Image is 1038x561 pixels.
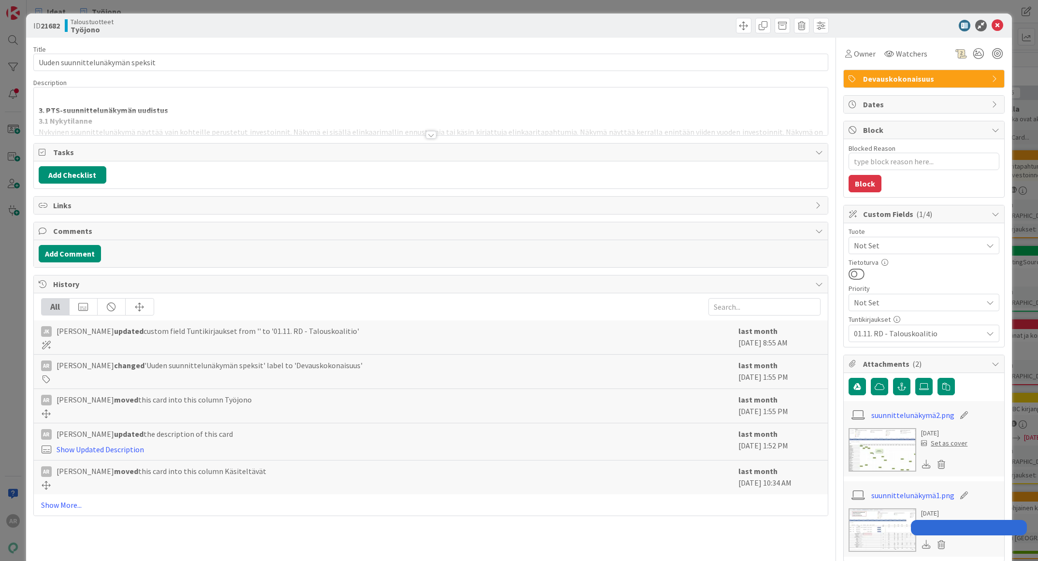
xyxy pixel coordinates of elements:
[849,175,881,192] button: Block
[71,26,114,33] b: Työjono
[41,429,52,440] div: AR
[41,466,52,477] div: AR
[41,499,821,511] a: Show More...
[912,359,922,369] span: ( 2 )
[854,48,876,59] span: Owner
[921,518,967,529] div: Set as cover
[849,259,999,266] div: Tietoturva
[871,409,954,421] a: suunnittelunäkymä2.png
[738,466,778,476] b: last month
[849,285,999,292] div: Priority
[738,465,821,489] div: [DATE] 10:34 AM
[863,99,987,110] span: Dates
[53,278,811,290] span: History
[738,395,778,404] b: last month
[41,326,52,337] div: JK
[916,209,932,219] span: ( 1/4 )
[41,21,60,30] b: 21682
[114,360,144,370] b: changed
[114,429,144,439] b: updated
[41,360,52,371] div: AR
[863,208,987,220] span: Custom Fields
[849,144,895,153] label: Blocked Reason
[41,395,52,405] div: AR
[863,358,987,370] span: Attachments
[114,395,138,404] b: moved
[738,360,821,384] div: [DATE] 1:55 PM
[114,326,144,336] b: updated
[57,360,362,371] span: [PERSON_NAME] 'Uuden suunnittelunäkymän speksit' label to 'Devauskokonaisuus'
[42,299,70,315] div: All
[738,325,821,349] div: [DATE] 8:55 AM
[114,466,138,476] b: moved
[39,245,101,262] button: Add Comment
[33,45,46,54] label: Title
[57,394,252,405] span: [PERSON_NAME] this card into this column Työjono
[57,325,359,337] span: [PERSON_NAME] custom field Tuntikirjaukset from '' to '01.11. RD - Talouskoalitio'
[71,18,114,26] span: Taloustuotteet
[33,20,60,31] span: ID
[53,225,811,237] span: Comments
[33,54,829,71] input: type card name here...
[854,296,978,309] span: Not Set
[57,445,144,454] a: Show Updated Description
[871,489,954,501] a: suunnittelunäkymä1.png
[33,78,67,87] span: Description
[39,166,106,184] button: Add Checklist
[738,428,821,455] div: [DATE] 1:52 PM
[863,73,987,85] span: Devauskokonaisuus
[921,438,967,448] div: Set as cover
[921,508,967,518] div: [DATE]
[896,48,927,59] span: Watchers
[863,124,987,136] span: Block
[849,228,999,235] div: Tuote
[738,326,778,336] b: last month
[39,105,168,115] strong: 3. PTS-suunnittelunäkymän uudistus
[854,239,978,252] span: Not Set
[57,465,266,477] span: [PERSON_NAME] this card into this column Käsiteltävät
[849,316,999,323] div: Tuntikirjaukset
[921,458,932,471] div: Download
[53,146,811,158] span: Tasks
[57,428,233,440] span: [PERSON_NAME] the description of this card
[738,394,821,418] div: [DATE] 1:55 PM
[854,327,978,340] span: 01.11. RD - Talouskoalitio
[708,298,821,316] input: Search...
[53,200,811,211] span: Links
[738,429,778,439] b: last month
[921,428,967,438] div: [DATE]
[921,538,932,551] div: Download
[738,360,778,370] b: last month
